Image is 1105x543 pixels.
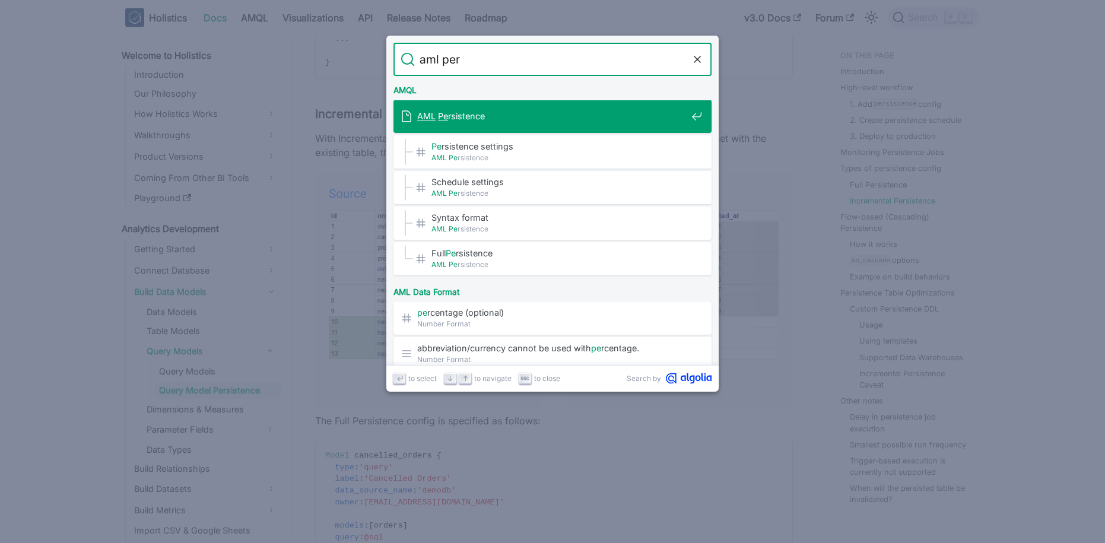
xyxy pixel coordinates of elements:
span: Number Format [417,354,687,365]
mark: AML [417,111,436,121]
a: Search byAlgolia [627,373,712,384]
a: Persistence settings​AML Persistence [393,135,712,169]
span: rsistence [417,110,687,122]
a: FullPersistence​AML Persistence [393,242,712,275]
svg: Algolia [666,373,712,384]
mark: Pe [449,153,458,162]
mark: Pe [449,189,458,198]
span: Search by [627,373,661,384]
mark: Pe [431,141,442,151]
span: rsistence [431,152,687,163]
mark: AML [431,153,447,162]
span: rcentage (optional)​ [417,307,687,318]
mark: AML [431,260,447,269]
span: rsistence settings​ [431,141,687,152]
mark: Pe [449,224,458,233]
span: to select [408,373,437,384]
span: abbreviation/currency cannot be used with rcentage. [417,342,687,354]
span: Schedule settings​ [431,176,687,188]
mark: pe [591,343,601,353]
svg: Enter key [395,374,404,383]
svg: Arrow up [461,374,470,383]
a: AML Persistence [393,100,712,133]
span: to navigate [474,373,512,384]
span: rsistence [431,188,687,199]
span: rsistence [431,259,687,270]
mark: Pe [438,111,448,121]
a: percentage (optional)​Number Format [393,301,712,335]
mark: AML [431,224,447,233]
span: to close [534,373,560,384]
mark: Pe [446,248,456,258]
span: Number Format [417,318,687,329]
div: AML Data Format [391,278,714,301]
a: abbreviation/currency cannot be used withpercentage.Number Format [393,337,712,370]
span: rsistence [431,223,687,234]
svg: Arrow down [446,374,455,383]
button: Clear the query [690,52,704,66]
span: Full rsistence​ [431,247,687,259]
div: AMQL [391,76,714,100]
a: Schedule settings​AML Persistence [393,171,712,204]
mark: AML [431,189,447,198]
svg: Escape key [520,374,529,383]
mark: pe [417,307,427,317]
span: Syntax format​ [431,212,687,223]
input: Search docs [415,43,690,76]
a: Syntax format​AML Persistence [393,207,712,240]
mark: Pe [449,260,458,269]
